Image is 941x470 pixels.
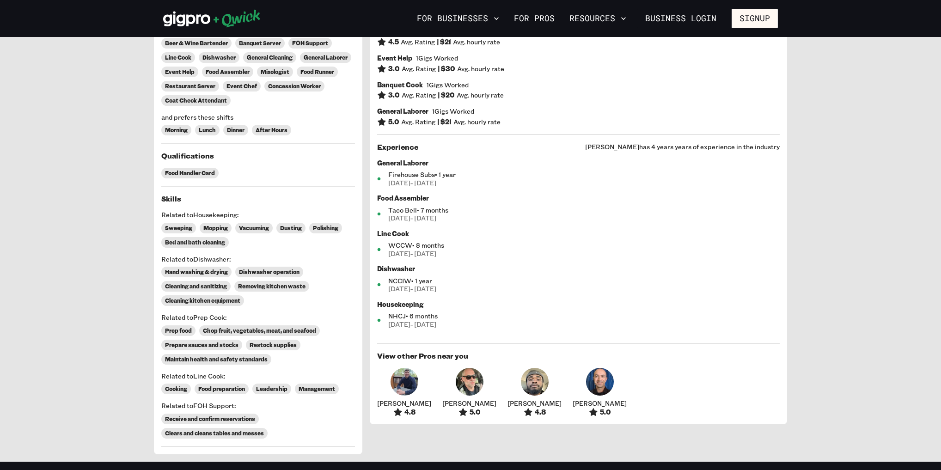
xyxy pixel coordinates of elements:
[377,54,412,62] h6: Event Help
[388,320,780,329] span: [DATE] - [DATE]
[416,54,458,62] span: 1 Gigs Worked
[453,118,501,126] span: Avg. hourly rate
[388,250,780,258] span: [DATE] - [DATE]
[388,91,400,99] h6: 3.0
[268,83,321,90] span: Concession Worker
[573,408,627,417] div: 5.0
[377,81,423,89] h6: Banquet Cook
[165,297,240,304] span: Cleaning kitchen equipment
[457,65,504,73] span: Avg. hourly rate
[161,313,355,322] span: Related to Prep Cook :
[161,151,355,160] h5: Qualifications
[165,415,255,422] span: Receive and confirm reservations
[199,127,216,134] span: Lunch
[388,285,780,293] span: [DATE] - [DATE]
[507,399,562,408] span: [PERSON_NAME]
[388,179,780,187] span: [DATE] - [DATE]
[732,9,778,28] button: Signup
[507,368,562,417] a: Pro headshot[PERSON_NAME]4.8
[437,38,451,46] h6: | $ 21
[165,54,191,61] span: Line Cook
[586,368,614,396] img: Pro headshot
[161,113,355,122] span: and prefers these shifts
[402,91,436,99] span: Avg. Rating
[377,230,780,238] h6: Line Cook
[388,312,780,320] span: NHCJ • 6 months
[203,225,228,232] span: Mopping
[377,194,780,202] h6: Food Assembler
[203,327,316,334] span: Chop fruit, vegetables, meat, and seafood
[377,351,780,360] h5: View other Pros near you
[388,65,400,73] h6: 3.0
[388,206,780,214] span: Taco Bell • 7 months
[442,368,496,417] a: Pro headshot[PERSON_NAME]5.0
[377,399,431,408] span: [PERSON_NAME]
[256,127,287,134] span: After Hours
[206,68,250,75] span: Food Assembler
[165,430,264,437] span: Clears and cleans tables and messes
[437,118,452,126] h6: | $ 21
[165,356,268,363] span: Maintain health and safety standards
[377,265,780,273] h6: Dishwasher
[637,9,724,28] a: Business Login
[507,408,562,417] div: 4.8
[377,107,428,116] h6: General Laborer
[457,91,504,99] span: Avg. hourly rate
[388,214,780,222] span: [DATE] - [DATE]
[239,225,269,232] span: Vacuuming
[165,342,238,348] span: Prepare sauces and stocks
[585,143,780,151] span: [PERSON_NAME] has 4 years years of experience in the industry
[442,399,496,408] span: [PERSON_NAME]
[388,241,780,250] span: WCCW • 8 months
[261,68,289,75] span: Mixologist
[313,225,338,232] span: Polishing
[377,142,418,152] h5: Experience
[438,91,455,99] h6: | $ 20
[388,118,399,126] h6: 5.0
[377,300,780,309] h6: Housekeeping
[402,65,436,73] span: Avg. Rating
[573,399,627,408] span: [PERSON_NAME]
[521,368,549,396] img: Pro headshot
[401,118,435,126] span: Avg. Rating
[256,385,287,392] span: Leadership
[250,342,297,348] span: Restock supplies
[165,68,195,75] span: Event Help
[161,402,355,410] span: Related to FOH Support :
[227,127,244,134] span: Dinner
[391,368,418,396] img: Pro headshot
[165,269,228,275] span: Hand washing & drying
[304,54,348,61] span: General Laborer
[165,170,215,177] span: Food Handler Card
[299,385,335,392] span: Management
[238,283,306,290] span: Removing kitchen waste
[566,11,630,26] button: Resources
[453,38,500,46] span: Avg. hourly rate
[427,81,469,89] span: 1 Gigs Worked
[388,38,399,46] h6: 4.5
[239,269,299,275] span: Dishwasher operation
[226,83,257,90] span: Event Chef
[165,283,227,290] span: Cleaning and sanitizing
[198,385,245,392] span: Food preparation
[377,368,431,417] a: Pro headshot[PERSON_NAME]4.8
[161,211,355,219] span: Related to Housekeeping :
[161,194,355,203] h5: Skills
[165,225,192,232] span: Sweeping
[401,38,435,46] span: Avg. Rating
[573,368,627,417] a: Pro headshot[PERSON_NAME]5.0
[377,408,431,417] div: 4.8
[456,368,483,396] img: Pro headshot
[165,97,227,104] span: Coat Check Attendant
[165,83,215,90] span: Restaurant Server
[239,40,281,47] span: Banquet Server
[438,65,455,73] h6: | $ 30
[165,127,188,134] span: Morning
[388,171,780,179] span: Firehouse Subs • 1 year
[165,40,228,47] span: Beer & Wine Bartender
[280,225,302,232] span: Dusting
[292,40,328,47] span: FOH Support
[165,239,225,246] span: Bed and bath cleaning
[161,372,355,380] span: Related to Line Cook :
[300,68,334,75] span: Food Runner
